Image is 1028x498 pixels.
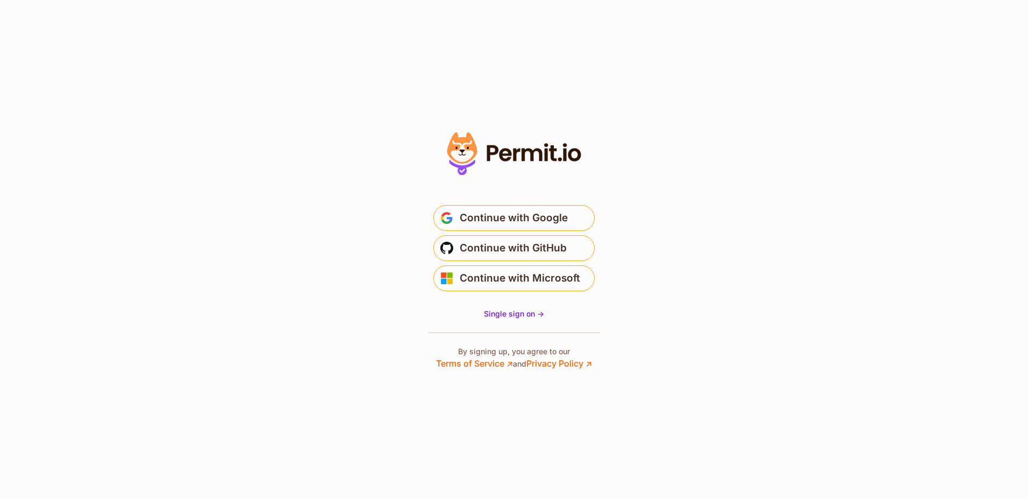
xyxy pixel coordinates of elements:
a: Privacy Policy ↗ [526,358,592,369]
p: By signing up, you agree to our and [436,346,592,370]
button: Continue with Google [433,205,595,231]
button: Continue with GitHub [433,235,595,261]
button: Continue with Microsoft [433,265,595,291]
span: Continue with Google [460,209,568,227]
a: Terms of Service ↗ [436,358,513,369]
span: Single sign on -> [484,309,544,318]
a: Single sign on -> [484,308,544,319]
span: Continue with GitHub [460,240,567,257]
span: Continue with Microsoft [460,270,580,287]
